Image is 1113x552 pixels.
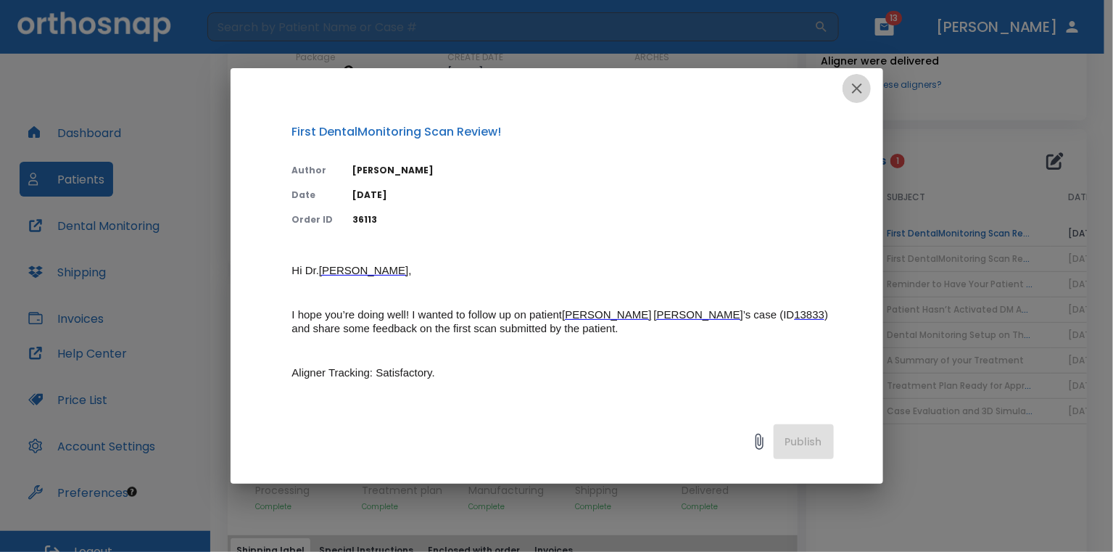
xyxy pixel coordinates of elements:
[353,164,834,177] p: [PERSON_NAME]
[562,308,651,321] span: [PERSON_NAME]
[292,164,336,177] p: Author
[319,265,408,277] a: [PERSON_NAME]
[292,308,563,321] span: I hope you’re doing well! I wanted to follow up on patient
[654,309,743,321] a: [PERSON_NAME]
[743,308,795,321] span: ’s case (ID
[562,309,651,321] a: [PERSON_NAME]
[319,264,408,276] span: [PERSON_NAME]
[292,123,834,141] p: First DentalMonitoring Scan Review!
[795,309,825,321] a: 13833
[292,366,435,379] span: Aligner Tracking: Satisfactory.
[654,308,743,321] span: [PERSON_NAME]
[795,308,825,321] span: 13833
[408,264,411,276] span: ,
[292,189,336,202] p: Date
[353,189,834,202] p: [DATE]
[292,213,336,226] p: Order ID
[353,213,834,226] p: 36113
[292,264,320,276] span: Hi Dr.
